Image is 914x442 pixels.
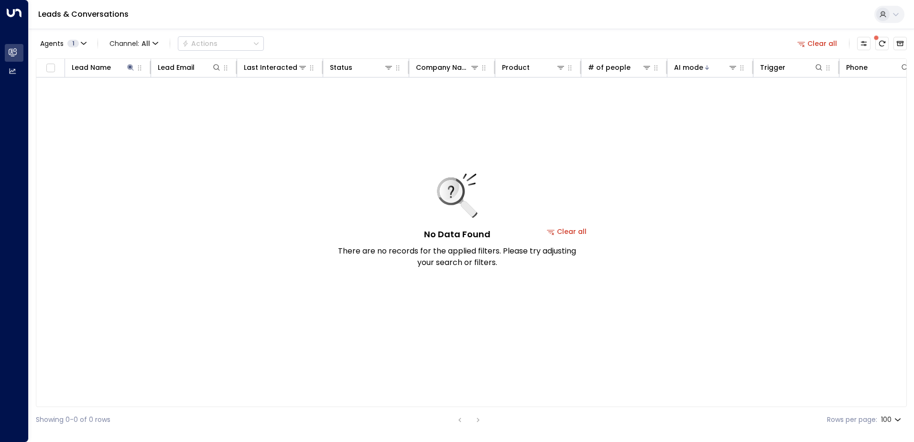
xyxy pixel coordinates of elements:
[875,37,889,50] span: There are new threads available. Refresh the grid to view the latest updates.
[424,228,490,241] h5: No Data Found
[416,62,479,73] div: Company Name
[36,415,110,425] div: Showing 0-0 of 0 rows
[67,40,79,47] span: 1
[44,62,56,74] span: Toggle select all
[588,62,631,73] div: # of people
[893,37,907,50] button: Archived Leads
[760,62,824,73] div: Trigger
[502,62,566,73] div: Product
[330,62,393,73] div: Status
[158,62,221,73] div: Lead Email
[330,62,352,73] div: Status
[38,9,129,20] a: Leads & Conversations
[40,40,64,47] span: Agents
[857,37,870,50] button: Customize
[36,37,90,50] button: Agents1
[674,62,703,73] div: AI mode
[588,62,652,73] div: # of people
[454,414,484,426] nav: pagination navigation
[141,40,150,47] span: All
[158,62,195,73] div: Lead Email
[337,245,577,268] p: There are no records for the applied filters. Please try adjusting your search or filters.
[244,62,307,73] div: Last Interacted
[106,37,162,50] span: Channel:
[72,62,135,73] div: Lead Name
[794,37,841,50] button: Clear all
[502,62,530,73] div: Product
[182,39,218,48] div: Actions
[881,413,903,427] div: 100
[846,62,868,73] div: Phone
[846,62,910,73] div: Phone
[760,62,785,73] div: Trigger
[178,36,264,51] div: Button group with a nested menu
[827,415,877,425] label: Rows per page:
[72,62,111,73] div: Lead Name
[106,37,162,50] button: Channel:All
[244,62,297,73] div: Last Interacted
[674,62,738,73] div: AI mode
[178,36,264,51] button: Actions
[416,62,470,73] div: Company Name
